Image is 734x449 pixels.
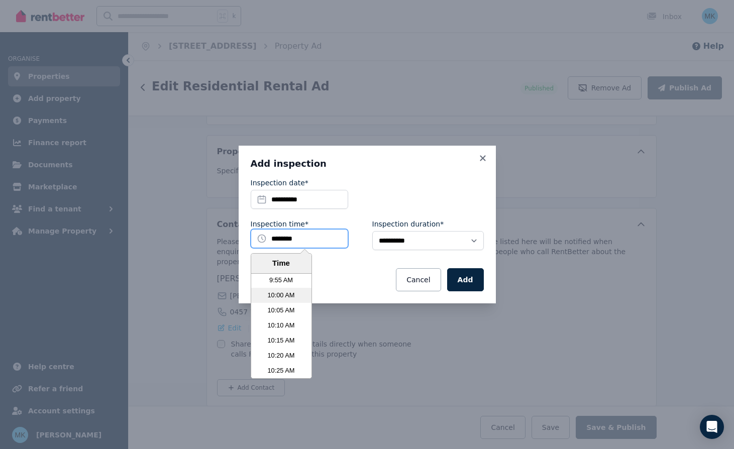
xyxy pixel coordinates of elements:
[254,258,309,269] div: Time
[251,219,308,229] label: Inspection time*
[396,268,441,291] button: Cancel
[700,415,724,439] div: Open Intercom Messenger
[251,158,484,170] h3: Add inspection
[251,333,311,348] li: 10:15 AM
[251,274,311,379] ul: Time
[372,219,444,229] label: Inspection duration*
[251,288,311,303] li: 10:00 AM
[447,268,484,291] button: Add
[251,273,311,288] li: 9:55 AM
[251,178,308,188] label: Inspection date*
[251,303,311,318] li: 10:05 AM
[251,378,311,393] li: 10:30 AM
[251,318,311,333] li: 10:10 AM
[251,363,311,378] li: 10:25 AM
[251,348,311,363] li: 10:20 AM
